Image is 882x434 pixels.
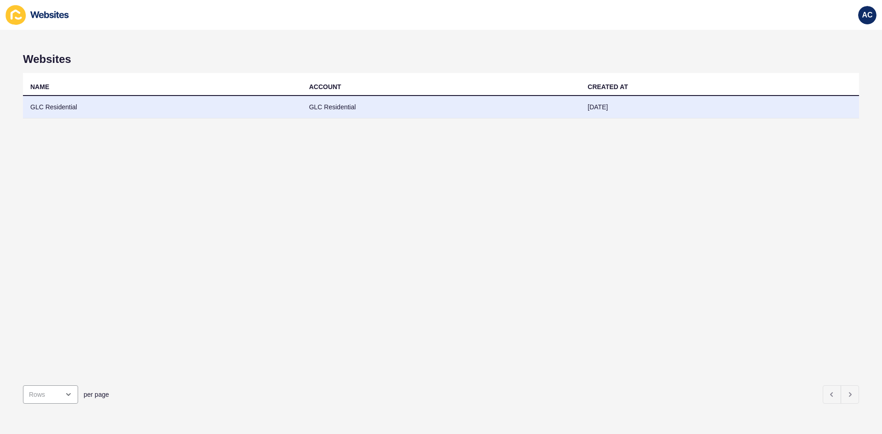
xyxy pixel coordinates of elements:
[30,82,49,91] div: NAME
[84,390,109,399] span: per page
[302,96,581,118] td: GLC Residential
[309,82,341,91] div: ACCOUNT
[23,96,302,118] td: GLC Residential
[862,11,872,20] span: AC
[23,53,859,66] h1: Websites
[580,96,859,118] td: [DATE]
[23,385,78,404] div: open menu
[588,82,628,91] div: CREATED AT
